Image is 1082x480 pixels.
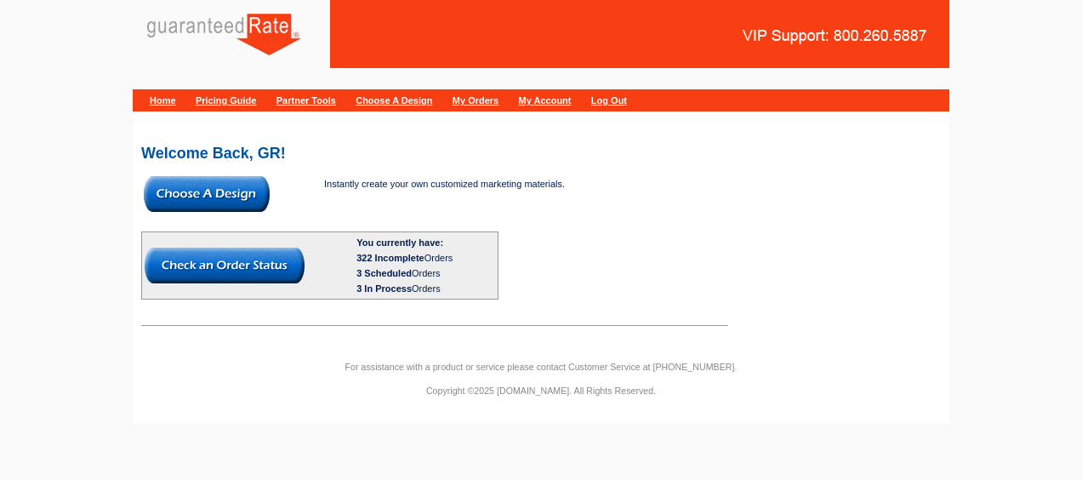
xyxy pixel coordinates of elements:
[591,95,627,106] a: Log Out
[356,253,424,263] span: 322 Incomplete
[133,359,949,374] p: For assistance with a product or service please contact Customer Service at [PHONE_NUMBER].
[356,283,412,294] span: 3 In Process
[145,248,305,283] img: button-check-order-status.gif
[133,383,949,398] p: Copyright ©2025 [DOMAIN_NAME]. All Rights Reserved.
[141,146,941,161] h2: Welcome Back, GR!
[196,95,257,106] a: Pricing Guide
[356,237,443,248] b: You currently have:
[276,95,336,106] a: Partner Tools
[150,95,176,106] a: Home
[356,95,432,106] a: Choose A Design
[324,179,565,189] span: Instantly create your own customized marketing materials.
[453,95,498,106] a: My Orders
[356,268,412,278] span: 3 Scheduled
[519,95,572,106] a: My Account
[356,250,495,296] div: Orders Orders Orders
[144,176,270,212] img: button-choose-design.gif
